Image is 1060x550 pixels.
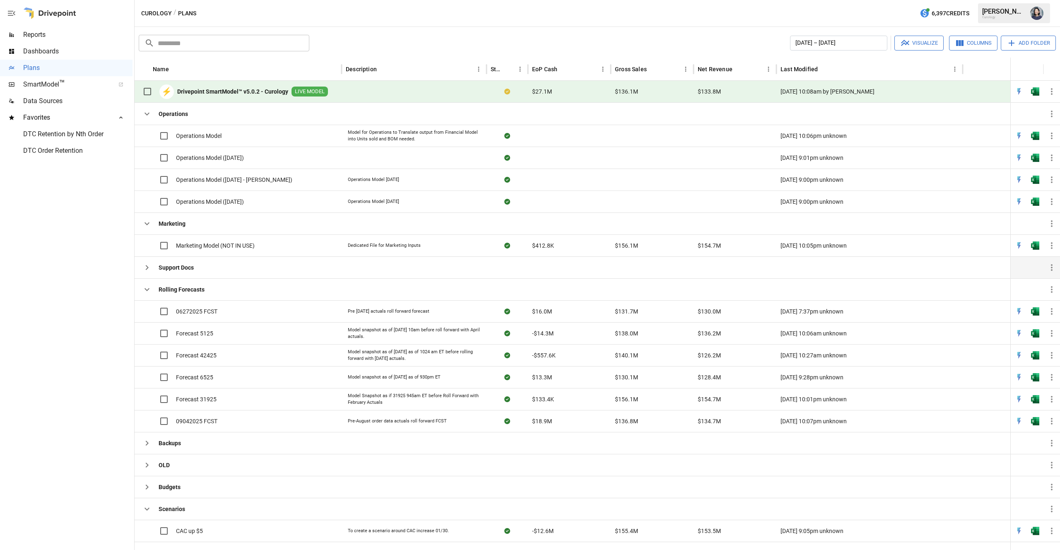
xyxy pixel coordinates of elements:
span: $126.2M [698,351,721,359]
div: Open in Quick Edit [1015,395,1023,403]
span: Favorites [23,113,109,123]
div: Open in Quick Edit [1015,373,1023,381]
div: [DATE] 10:06pm unknown [776,125,963,147]
div: Open in Excel [1031,351,1039,359]
button: [DATE] – [DATE] [790,36,887,51]
span: 09042025 FCST [176,417,217,425]
button: Sort [733,63,745,75]
div: Open in Excel [1031,373,1039,381]
img: quick-edit-flash.b8aec18c.svg [1015,132,1023,140]
div: Pre [DATE] actuals roll forward forecast [348,308,429,315]
div: Sync complete [504,241,510,250]
span: Operations Model ([DATE]) [176,154,244,162]
img: quick-edit-flash.b8aec18c.svg [1015,154,1023,162]
div: Open in Quick Edit [1015,132,1023,140]
span: $156.1M [615,241,638,250]
div: Open in Quick Edit [1015,154,1023,162]
img: excel-icon.76473adf.svg [1031,87,1039,96]
span: -$557.6K [532,351,556,359]
img: quick-edit-flash.b8aec18c.svg [1015,241,1023,250]
img: excel-icon.76473adf.svg [1031,373,1039,381]
button: Sort [170,63,181,75]
span: $138.0M [615,329,638,338]
div: Open in Excel [1031,87,1039,96]
div: Open in Quick Edit [1015,329,1023,338]
span: $155.4M [615,527,638,535]
div: [DATE] 9:05pm unknown [776,520,963,542]
div: [PERSON_NAME] [982,7,1025,15]
span: -$14.3M [532,329,554,338]
span: Data Sources [23,96,132,106]
b: Rolling Forecasts [159,285,205,294]
button: Status column menu [514,63,526,75]
div: Open in Excel [1031,527,1039,535]
b: Budgets [159,483,181,491]
button: Gross Sales column menu [680,63,691,75]
img: quick-edit-flash.b8aec18c.svg [1015,329,1023,338]
button: Sort [1048,63,1060,75]
span: $130.0M [698,307,721,316]
div: Carmen Magsaysay [1030,7,1043,20]
img: excel-icon.76473adf.svg [1031,241,1039,250]
div: [DATE] 10:01pm unknown [776,388,963,410]
div: Gross Sales [615,66,647,72]
div: [DATE] 9:28pm unknown [776,366,963,388]
img: quick-edit-flash.b8aec18c.svg [1015,198,1023,206]
div: Open in Quick Edit [1015,417,1023,425]
span: $136.2M [698,329,721,338]
span: $154.7M [698,241,721,250]
span: -$12.6M [532,527,554,535]
img: quick-edit-flash.b8aec18c.svg [1015,417,1023,425]
div: Status [491,66,502,72]
span: DTC Retention by Nth Order [23,129,132,139]
button: Sort [503,63,514,75]
div: To create a scenario around CAC increase 01/30. [348,528,449,534]
div: Pre-August order data actuals roll forward FCST [348,418,447,425]
img: quick-edit-flash.b8aec18c.svg [1015,373,1023,381]
b: Scenarios [159,505,185,513]
div: Open in Quick Edit [1015,176,1023,184]
span: $131.7M [615,307,638,316]
div: Open in Quick Edit [1015,241,1023,250]
button: Sort [819,63,830,75]
img: quick-edit-flash.b8aec18c.svg [1015,351,1023,359]
span: $156.1M [615,395,638,403]
img: excel-icon.76473adf.svg [1031,132,1039,140]
img: excel-icon.76473adf.svg [1031,417,1039,425]
div: [DATE] 10:08am by [PERSON_NAME] [776,81,963,103]
img: quick-edit-flash.b8aec18c.svg [1015,307,1023,316]
div: [DATE] 7:37pm unknown [776,300,963,322]
div: Curology [982,15,1025,19]
img: excel-icon.76473adf.svg [1031,176,1039,184]
span: $154.7M [698,395,721,403]
div: Sync complete [504,373,510,381]
b: Support Docs [159,263,194,272]
b: Backups [159,439,181,447]
span: CAC up $5 [176,527,203,535]
div: Sync complete [504,329,510,338]
div: ⚡ [159,84,174,99]
b: Marketing [159,220,185,228]
div: [DATE] 9:01pm unknown [776,147,963,169]
div: Sync complete [504,527,510,535]
span: $27.1M [532,87,552,96]
div: Operations Model [DATE] [348,198,399,205]
img: quick-edit-flash.b8aec18c.svg [1015,395,1023,403]
div: Open in Quick Edit [1015,351,1023,359]
button: 6,397Credits [916,6,973,21]
div: Model Snapshot as if 31925 945am ET before Roll Forward with February Actuals [348,393,480,405]
b: Operations [159,110,188,118]
div: Dedicated File for Marketing Inputs [348,242,421,249]
div: Open in Excel [1031,176,1039,184]
div: Your plan has changes in Excel that are not reflected in the Drivepoint Data Warehouse, select "S... [504,87,510,96]
span: $133.8M [698,87,721,96]
span: $13.3M [532,373,552,381]
div: Sync complete [504,307,510,316]
span: 06272025 FCST [176,307,217,316]
button: Columns [949,36,997,51]
button: EoP Cash column menu [597,63,609,75]
span: Dashboards [23,46,132,56]
span: Forecast 42425 [176,351,217,359]
img: excel-icon.76473adf.svg [1031,351,1039,359]
button: Sort [648,63,659,75]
